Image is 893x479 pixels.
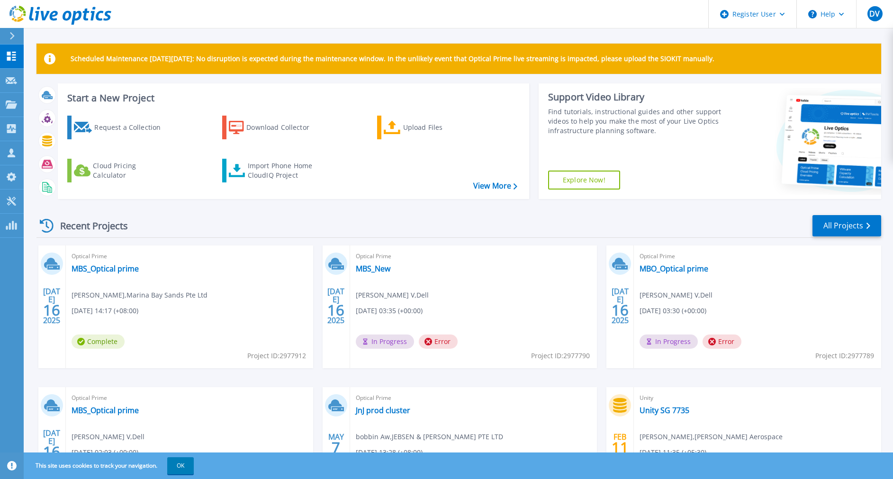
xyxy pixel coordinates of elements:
span: [DATE] 14:17 (+08:00) [72,306,138,316]
span: Project ID: 2977790 [531,351,590,361]
div: Support Video Library [548,91,722,103]
span: Error [703,334,741,349]
a: JnJ prod cluster [356,406,410,415]
a: MBS_Optical prime [72,264,139,273]
div: [DATE] 2025 [43,430,61,465]
a: Download Collector [222,116,328,139]
span: 16 [327,306,344,314]
span: In Progress [640,334,698,349]
p: Scheduled Maintenance [DATE][DATE]: No disruption is expected during the maintenance window. In t... [71,55,714,63]
span: DV [869,10,880,18]
a: View More [473,181,517,190]
span: In Progress [356,334,414,349]
span: 16 [43,306,60,314]
span: [DATE] 03:35 (+00:00) [356,306,423,316]
span: 16 [612,306,629,314]
div: Import Phone Home CloudIQ Project [248,161,322,180]
span: Unity [640,393,875,403]
div: Find tutorials, instructional guides and other support videos to help you make the most of your L... [548,107,722,136]
div: [DATE] 2025 [611,289,629,323]
span: 7 [332,443,340,452]
span: Optical Prime [640,251,875,262]
h3: Start a New Project [67,93,517,103]
div: [DATE] 2025 [43,289,61,323]
span: [DATE] 03:30 (+00:00) [640,306,706,316]
a: All Projects [812,215,881,236]
span: Error [419,334,458,349]
div: Download Collector [246,118,322,137]
span: bobbin Aw , JEBSEN & [PERSON_NAME] PTE LTD [356,432,503,442]
a: Upload Files [377,116,483,139]
span: Optical Prime [356,251,592,262]
div: MAY 2025 [327,430,345,465]
span: [PERSON_NAME] V , Dell [356,290,429,300]
span: [PERSON_NAME] , [PERSON_NAME] Aerospace [640,432,783,442]
span: [DATE] 13:28 (+08:00) [356,447,423,458]
span: [PERSON_NAME] V , Dell [72,432,144,442]
span: [DATE] 02:03 (+00:00) [72,447,138,458]
span: Complete [72,334,125,349]
a: Cloud Pricing Calculator [67,159,173,182]
span: [PERSON_NAME] V , Dell [640,290,713,300]
a: Request a Collection [67,116,173,139]
button: OK [167,457,194,474]
span: [PERSON_NAME] , Marina Bay Sands Pte Ltd [72,290,207,300]
span: 16 [43,448,60,456]
span: This site uses cookies to track your navigation. [26,457,194,474]
a: Explore Now! [548,171,620,190]
div: Recent Projects [36,214,141,237]
a: MBS_Optical prime [72,406,139,415]
div: Cloud Pricing Calculator [93,161,169,180]
span: Project ID: 2977789 [815,351,874,361]
div: FEB 2025 [611,430,629,465]
div: Upload Files [403,118,479,137]
span: 11 [612,443,629,452]
a: MBS_New [356,264,390,273]
div: [DATE] 2025 [327,289,345,323]
span: Project ID: 2977912 [247,351,306,361]
span: Optical Prime [356,393,592,403]
span: Optical Prime [72,393,307,403]
span: [DATE] 11:35 (+05:30) [640,447,706,458]
a: Unity SG 7735 [640,406,689,415]
a: MBO_Optical prime [640,264,708,273]
div: Request a Collection [94,118,170,137]
span: Optical Prime [72,251,307,262]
